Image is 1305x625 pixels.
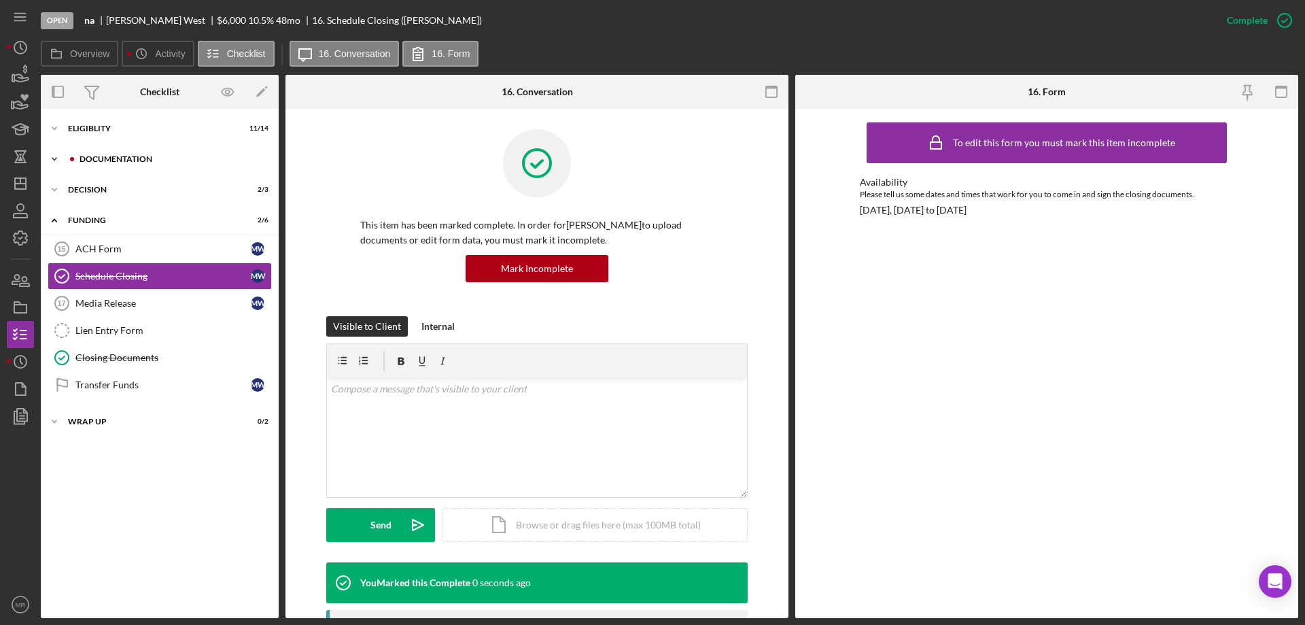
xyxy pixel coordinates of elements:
[370,508,391,542] div: Send
[244,216,268,224] div: 2 / 6
[48,235,272,263] a: 15ACH FormMW
[312,15,482,26] div: 16. Schedule Closing ([PERSON_NAME])
[16,601,26,609] text: MR
[251,242,264,256] div: M W
[68,124,234,133] div: Eligiblity
[360,577,470,588] div: You Marked this Complete
[48,290,272,317] a: 17Media ReleaseMW
[1259,565,1291,598] div: Open Intercom Messenger
[290,41,400,67] button: 16. Conversation
[319,48,391,59] label: 16. Conversation
[421,316,455,337] div: Internal
[48,371,272,399] a: Transfer FundsMW
[70,48,109,59] label: Overview
[244,418,268,426] div: 0 / 2
[41,41,118,67] button: Overview
[360,218,714,248] p: This item has been marked complete. In order for [PERSON_NAME] to upload documents or edit form d...
[75,352,271,363] div: Closing Documents
[57,299,65,307] tspan: 17
[106,15,217,26] div: [PERSON_NAME] West
[1227,7,1268,34] div: Complete
[953,137,1175,148] div: To edit this form you must mark this item incomplete
[244,186,268,194] div: 2 / 3
[251,269,264,283] div: M W
[75,271,251,282] div: Schedule Closing
[75,379,251,390] div: Transfer Funds
[84,15,94,26] b: na
[415,316,462,337] button: Internal
[198,41,275,67] button: Checklist
[57,245,65,253] tspan: 15
[276,15,300,26] div: 48 mo
[80,155,262,163] div: Documentation
[68,186,234,194] div: Decision
[860,205,967,216] div: [DATE], [DATE] to [DATE]
[466,255,608,282] button: Mark Incomplete
[68,418,234,426] div: Wrap up
[502,86,573,97] div: 16. Conversation
[472,577,531,588] time: 2025-09-19 16:39
[244,124,268,133] div: 11 / 14
[860,177,1234,188] div: Availability
[432,48,470,59] label: 16. Form
[326,316,408,337] button: Visible to Client
[155,48,185,59] label: Activity
[251,378,264,392] div: M W
[75,243,251,254] div: ACH Form
[48,263,272,290] a: Schedule ClosingMW
[860,188,1234,201] div: Please tell us some dates and times that work for you to come in and sign the closing documents.
[7,591,34,618] button: MR
[75,298,251,309] div: Media Release
[248,15,274,26] div: 10.5 %
[48,317,272,344] a: Lien Entry Form
[326,508,435,542] button: Send
[227,48,266,59] label: Checklist
[501,255,573,282] div: Mark Incomplete
[122,41,194,67] button: Activity
[140,86,179,97] div: Checklist
[251,297,264,310] div: M W
[68,216,234,224] div: Funding
[1028,86,1066,97] div: 16. Form
[402,41,478,67] button: 16. Form
[217,15,246,26] div: $6,000
[41,12,73,29] div: Open
[75,325,271,336] div: Lien Entry Form
[48,344,272,371] a: Closing Documents
[333,316,401,337] div: Visible to Client
[1213,7,1298,34] button: Complete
